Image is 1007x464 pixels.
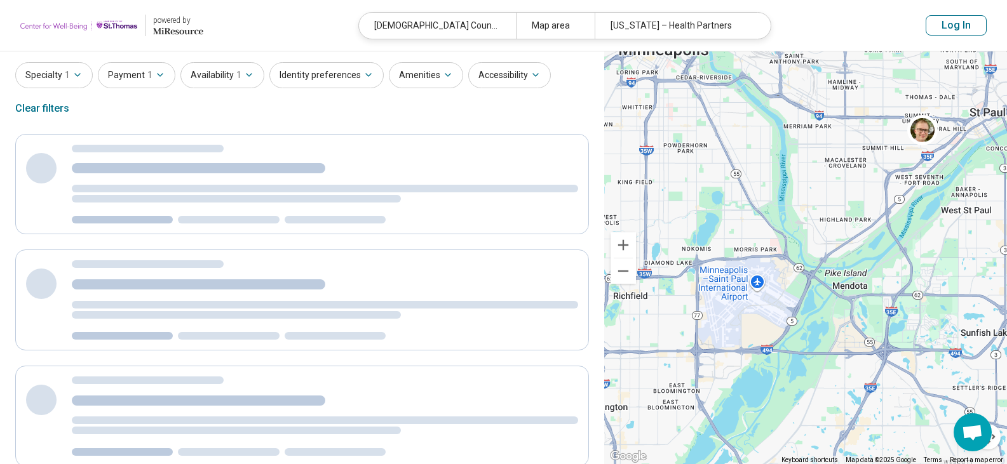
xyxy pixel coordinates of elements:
div: [US_STATE] – Health Partners [595,13,752,39]
div: Map area [516,13,595,39]
button: Log In [926,15,987,36]
div: Clear filters [15,93,69,124]
button: Availability1 [180,62,264,88]
div: powered by [153,15,203,26]
a: Report a map error [950,456,1003,463]
span: 1 [147,69,152,82]
button: Zoom out [611,258,636,284]
span: 1 [236,69,241,82]
button: Accessibility [468,62,551,88]
button: Amenities [389,62,463,88]
button: Specialty1 [15,62,93,88]
button: Identity preferences [269,62,384,88]
a: University of St. Thomaspowered by [20,10,203,41]
a: Terms (opens in new tab) [924,456,942,463]
span: Map data ©2025 Google [846,456,916,463]
button: Zoom in [611,232,636,258]
img: University of St. Thomas [20,10,137,41]
button: Payment1 [98,62,175,88]
span: 1 [65,69,70,82]
div: Open chat [954,413,992,451]
div: [DEMOGRAPHIC_DATA] Counseling [359,13,517,39]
